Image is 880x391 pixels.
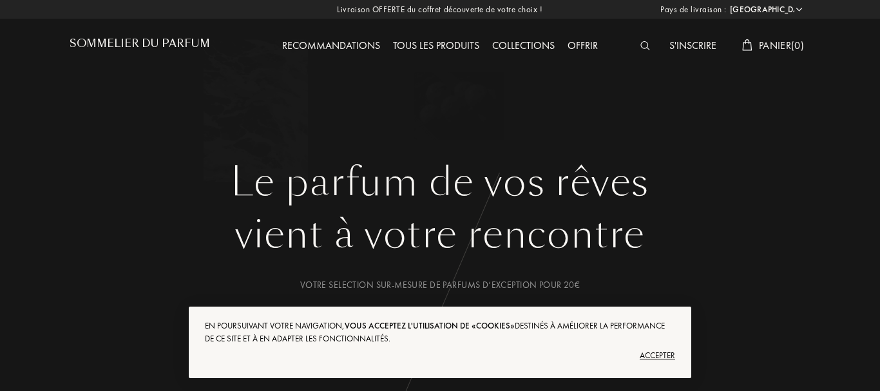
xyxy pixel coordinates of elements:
div: Accepter [205,345,675,366]
h1: Sommelier du Parfum [70,37,210,50]
span: Panier ( 0 ) [759,39,804,52]
a: Sommelier du Parfum [70,37,210,55]
div: Recommandations [276,38,387,55]
div: Collections [486,38,561,55]
a: Collections [486,39,561,52]
span: Pays de livraison : [660,3,727,16]
div: Votre selection sur-mesure de parfums d’exception pour 20€ [79,278,801,292]
div: En poursuivant votre navigation, destinés à améliorer la performance de ce site et à en adapter l... [205,319,675,345]
img: search_icn_white.svg [640,41,650,50]
div: vient à votre rencontre [79,205,801,263]
a: Recommandations [276,39,387,52]
div: Tous les produits [387,38,486,55]
a: S'inscrire [663,39,723,52]
a: Offrir [561,39,604,52]
span: vous acceptez l'utilisation de «cookies» [345,320,515,331]
div: Offrir [561,38,604,55]
img: cart_white.svg [742,39,752,51]
div: S'inscrire [663,38,723,55]
a: Tous les produits [387,39,486,52]
h1: Le parfum de vos rêves [79,159,801,205]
